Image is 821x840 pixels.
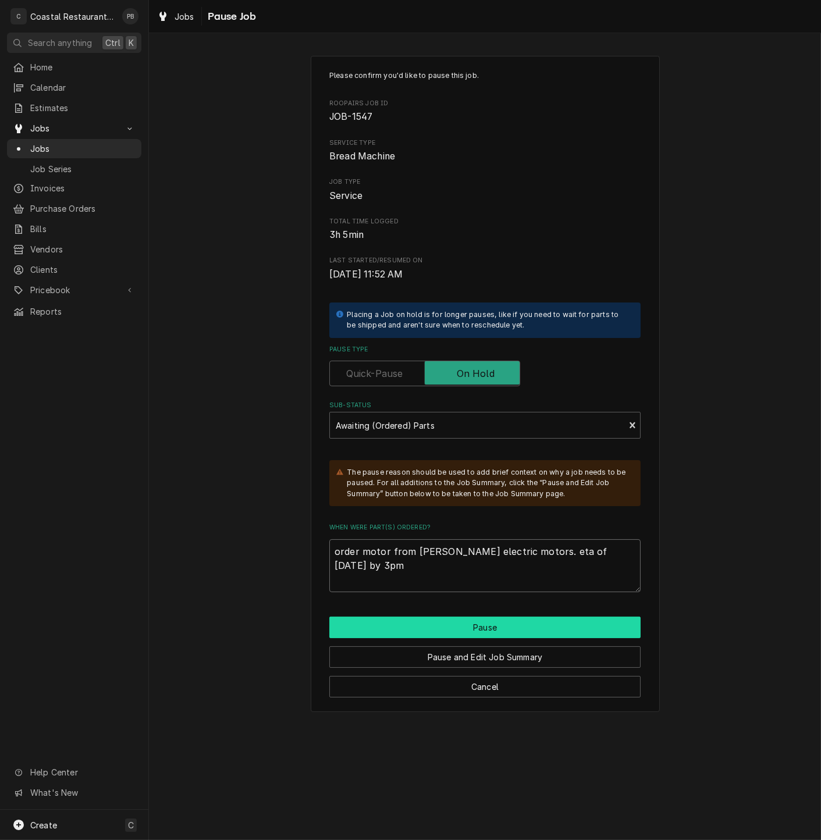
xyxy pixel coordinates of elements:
[152,7,199,26] a: Jobs
[10,8,27,24] div: C
[329,638,641,668] div: Button Group Row
[329,228,641,242] span: Total Time Logged
[30,786,134,799] span: What's New
[329,177,641,202] div: Job Type
[347,467,629,499] div: The pause reason should be used to add brief context on why a job needs to be paused. For all add...
[30,182,136,194] span: Invoices
[329,151,395,162] span: Bread Machine
[329,110,641,124] span: Roopairs Job ID
[329,539,641,592] textarea: order motor from [PERSON_NAME] electric motors. eta of [DATE] by 3pm
[28,37,92,49] span: Search anything
[175,10,194,23] span: Jobs
[329,345,641,386] div: Pause Type
[329,217,641,226] span: Total Time Logged
[311,56,660,713] div: Job Pause
[329,229,364,240] span: 3h 5min
[30,61,136,73] span: Home
[30,102,136,114] span: Estimates
[122,8,138,24] div: PB
[7,240,141,259] a: Vendors
[329,617,641,638] button: Pause
[329,617,641,638] div: Button Group Row
[122,8,138,24] div: Phill Blush's Avatar
[329,617,641,697] div: Button Group
[30,202,136,215] span: Purchase Orders
[128,819,134,831] span: C
[7,179,141,198] a: Invoices
[329,523,641,532] label: When were part(s) ordered?
[329,99,641,124] div: Roopairs Job ID
[329,676,641,697] button: Cancel
[329,150,641,163] span: Service Type
[329,190,362,201] span: Service
[329,268,641,282] span: Last Started/Resumed On
[7,783,141,802] a: Go to What's New
[30,305,136,318] span: Reports
[7,33,141,53] button: Search anythingCtrlK
[30,284,118,296] span: Pricebook
[7,763,141,782] a: Go to Help Center
[329,401,641,439] div: Sub-Status
[329,70,641,81] p: Please confirm you'd like to pause this job.
[329,138,641,163] div: Service Type
[329,111,372,122] span: JOB-1547
[329,189,641,203] span: Job Type
[7,159,141,179] a: Job Series
[329,269,403,280] span: [DATE] 11:52 AM
[7,119,141,138] a: Go to Jobs
[329,345,641,354] label: Pause Type
[329,138,641,148] span: Service Type
[329,646,641,668] button: Pause and Edit Job Summary
[329,217,641,242] div: Total Time Logged
[329,668,641,697] div: Button Group Row
[329,99,641,108] span: Roopairs Job ID
[7,280,141,300] a: Go to Pricebook
[10,8,27,24] div: Coastal Restaurant Repair's Avatar
[30,766,134,778] span: Help Center
[105,37,120,49] span: Ctrl
[30,223,136,235] span: Bills
[30,163,136,175] span: Job Series
[329,401,641,410] label: Sub-Status
[30,81,136,94] span: Calendar
[7,78,141,97] a: Calendar
[30,122,118,134] span: Jobs
[204,9,256,24] span: Pause Job
[7,139,141,158] a: Jobs
[7,199,141,218] a: Purchase Orders
[7,58,141,77] a: Home
[30,264,136,276] span: Clients
[30,820,57,830] span: Create
[7,219,141,239] a: Bills
[329,256,641,281] div: Last Started/Resumed On
[129,37,134,49] span: K
[329,523,641,592] div: When were part(s) ordered?
[329,256,641,265] span: Last Started/Resumed On
[30,143,136,155] span: Jobs
[7,98,141,118] a: Estimates
[30,10,116,23] div: Coastal Restaurant Repair
[7,302,141,321] a: Reports
[7,260,141,279] a: Clients
[329,177,641,187] span: Job Type
[347,309,629,331] div: Placing a Job on hold is for longer pauses, like if you need to wait for parts to be shipped and ...
[30,243,136,255] span: Vendors
[329,70,641,592] div: Job Pause Form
